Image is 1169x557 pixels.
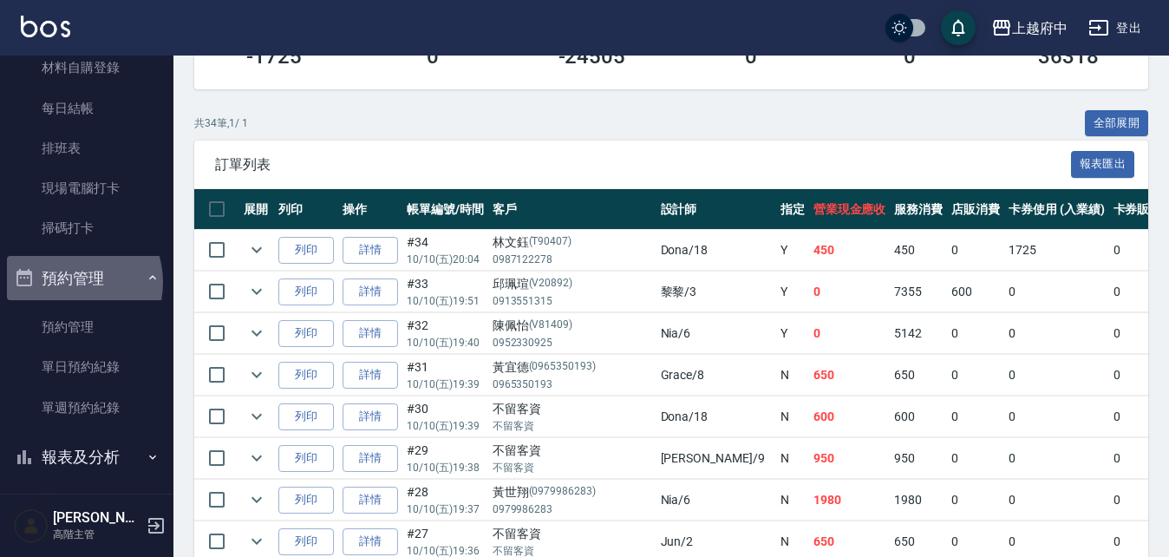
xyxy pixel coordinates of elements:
[338,189,402,230] th: 操作
[402,189,488,230] th: 帳單編號/時間
[493,525,652,543] div: 不留客資
[407,252,484,267] p: 10/10 (五) 20:04
[809,396,891,437] td: 600
[947,230,1004,271] td: 0
[984,10,1074,46] button: 上越府中
[244,445,270,471] button: expand row
[809,313,891,354] td: 0
[493,483,652,501] div: 黃世翔
[493,400,652,418] div: 不留客資
[402,438,488,479] td: #29
[890,396,947,437] td: 600
[278,487,334,514] button: 列印
[7,347,167,387] a: 單日預約紀錄
[1004,313,1109,354] td: 0
[656,272,776,312] td: 黎黎 /3
[809,189,891,230] th: 營業現金應收
[14,508,49,543] img: Person
[194,115,248,131] p: 共 34 筆, 1 / 1
[7,307,167,347] a: 預約管理
[343,320,398,347] a: 詳情
[21,16,70,37] img: Logo
[529,233,572,252] p: (T90407)
[656,230,776,271] td: Dona /18
[776,396,809,437] td: N
[947,480,1004,521] td: 0
[493,233,652,252] div: 林文鈺
[244,528,270,554] button: expand row
[890,230,947,271] td: 450
[947,438,1004,479] td: 0
[278,237,334,264] button: 列印
[1004,438,1109,479] td: 0
[776,313,809,354] td: Y
[7,128,167,168] a: 排班表
[890,480,947,521] td: 1980
[402,480,488,521] td: #28
[493,358,652,377] div: 黃宜德
[246,44,302,69] h3: -1725
[402,230,488,271] td: #34
[656,480,776,521] td: Nia /6
[1004,355,1109,396] td: 0
[7,168,167,208] a: 現場電腦打卡
[215,156,1071,174] span: 訂單列表
[776,355,809,396] td: N
[1081,12,1148,44] button: 登出
[776,189,809,230] th: 指定
[343,528,398,555] a: 詳情
[941,10,976,45] button: save
[407,501,484,517] p: 10/10 (五) 19:37
[1085,110,1149,137] button: 全部展開
[343,487,398,514] a: 詳情
[488,189,656,230] th: 客戶
[244,320,270,346] button: expand row
[493,293,652,309] p: 0913551315
[493,335,652,351] p: 0952330925
[278,278,334,305] button: 列印
[947,189,1004,230] th: 店販消費
[529,275,573,293] p: (V20892)
[776,438,809,479] td: N
[947,396,1004,437] td: 0
[53,509,141,527] h5: [PERSON_NAME]
[244,487,270,513] button: expand row
[278,528,334,555] button: 列印
[776,480,809,521] td: N
[776,230,809,271] td: Y
[529,317,573,335] p: (V81409)
[656,355,776,396] td: Grace /8
[7,88,167,128] a: 每日結帳
[343,403,398,430] a: 詳情
[278,403,334,430] button: 列印
[558,44,626,69] h3: -24505
[278,445,334,472] button: 列印
[407,335,484,351] p: 10/10 (五) 19:40
[493,377,652,392] p: 0965350193
[493,501,652,517] p: 0979986283
[343,445,398,472] a: 詳情
[947,272,1004,312] td: 600
[809,272,891,312] td: 0
[244,237,270,263] button: expand row
[493,317,652,335] div: 陳佩怡
[493,418,652,434] p: 不留客資
[7,388,167,428] a: 單週預約紀錄
[407,460,484,475] p: 10/10 (五) 19:38
[7,479,167,524] button: 客戶管理
[493,442,652,460] div: 不留客資
[278,362,334,389] button: 列印
[529,358,597,377] p: (0965350193)
[402,272,488,312] td: #33
[890,438,947,479] td: 950
[493,275,652,293] div: 邱珮瑄
[53,527,141,542] p: 高階主管
[745,44,757,69] h3: 0
[1004,272,1109,312] td: 0
[776,272,809,312] td: Y
[343,237,398,264] a: 詳情
[407,418,484,434] p: 10/10 (五) 19:39
[809,355,891,396] td: 650
[427,44,439,69] h3: 0
[890,272,947,312] td: 7355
